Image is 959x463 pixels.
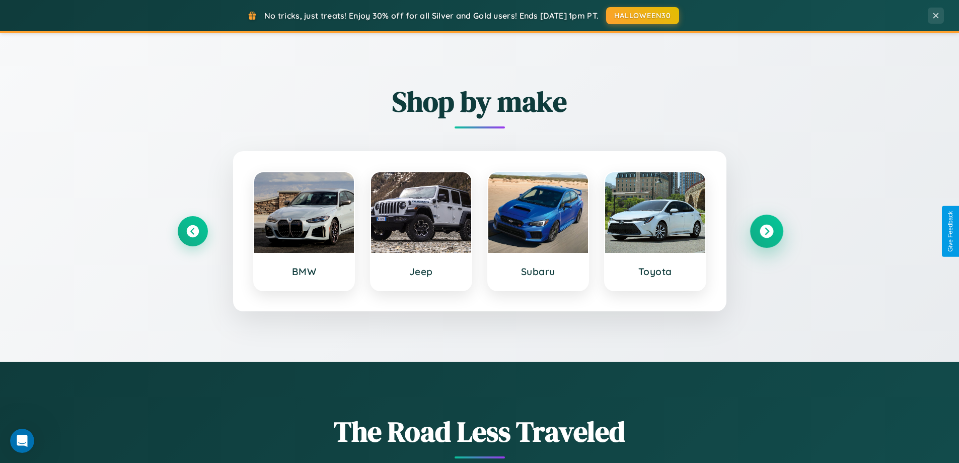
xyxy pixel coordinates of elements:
span: No tricks, just treats! Enjoy 30% off for all Silver and Gold users! Ends [DATE] 1pm PT. [264,11,599,21]
h3: Jeep [381,266,461,278]
iframe: Intercom live chat [10,429,34,453]
div: Give Feedback [947,211,954,252]
h1: The Road Less Traveled [178,412,782,451]
h3: BMW [264,266,344,278]
h3: Subaru [498,266,578,278]
h3: Toyota [615,266,695,278]
button: HALLOWEEN30 [606,7,679,24]
h2: Shop by make [178,82,782,121]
